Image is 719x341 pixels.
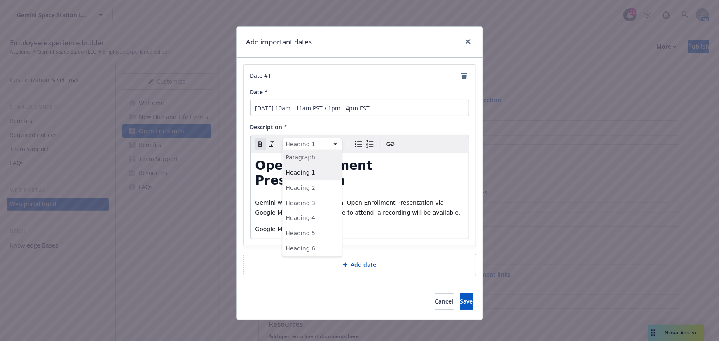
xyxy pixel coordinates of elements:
span: Cancel [435,297,454,305]
span: Heading 2 [286,184,315,192]
div: Publish [688,40,709,53]
span: Heading 3 [286,199,315,208]
div: Customize [122,74,211,89]
span: Heading 1 [286,168,315,177]
span: Heading 6 [286,245,315,253]
div: More [656,40,677,53]
span: Paragraph [286,153,315,162]
span: Heading 4 [286,214,315,223]
span: Heading 5 [286,229,315,238]
span: Save [460,297,473,305]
